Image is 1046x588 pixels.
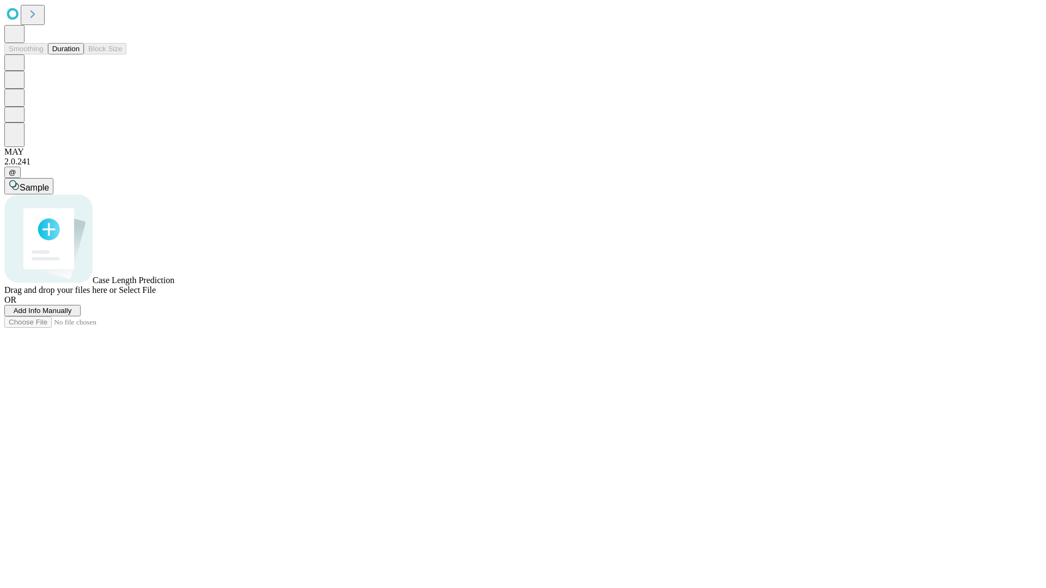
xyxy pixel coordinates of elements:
[9,168,16,176] span: @
[4,295,16,304] span: OR
[4,157,1042,167] div: 2.0.241
[4,178,53,194] button: Sample
[48,43,84,54] button: Duration
[4,167,21,178] button: @
[4,305,81,316] button: Add Info Manually
[4,43,48,54] button: Smoothing
[14,307,72,315] span: Add Info Manually
[84,43,126,54] button: Block Size
[119,285,156,295] span: Select File
[4,285,117,295] span: Drag and drop your files here or
[93,275,174,285] span: Case Length Prediction
[4,147,1042,157] div: MAY
[20,183,49,192] span: Sample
